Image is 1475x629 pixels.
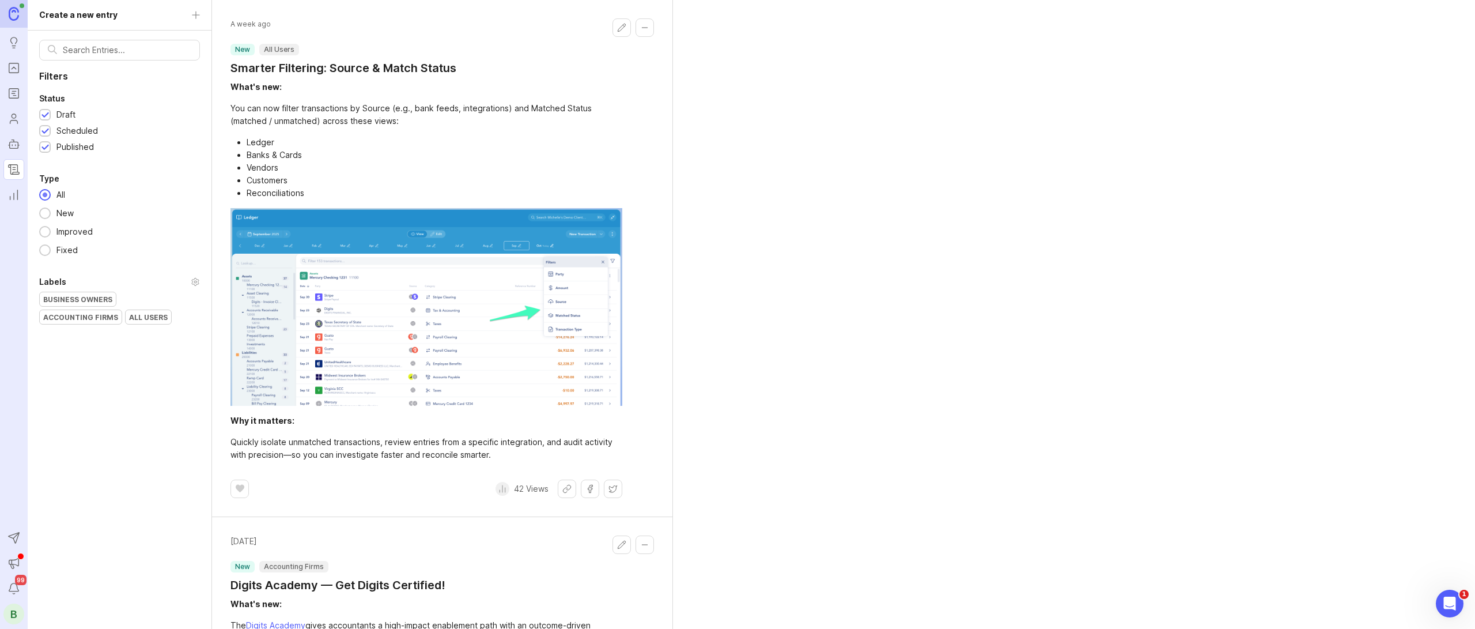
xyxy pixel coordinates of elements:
div: Business Owners [40,292,116,306]
span: 99 [15,575,27,585]
a: Reporting [3,184,24,205]
a: Portal [3,58,24,78]
a: Users [3,108,24,129]
a: Digits Academy — Get Digits Certified! [230,577,445,593]
div: Labels [39,275,66,289]
a: Autopilot [3,134,24,155]
div: What's new: [230,82,282,92]
button: Share link [558,480,576,498]
div: Accounting Firms [40,310,122,324]
p: All Users [264,45,294,54]
div: You can now filter transactions by Source (e.g., bank feeds, integrations) and Matched Status (ma... [230,102,622,127]
img: Cursor_and_Michelle_s_Demo_Clie…___Ledger [230,208,622,406]
li: Banks & Cards [247,149,622,161]
p: 42 Views [514,483,549,495]
img: Canny Home [9,7,19,20]
button: Announcements [3,553,24,574]
div: All Users [126,310,171,324]
div: Type [39,172,59,186]
button: Collapse changelog entry [636,18,654,37]
input: Search Entries... [63,44,191,57]
button: Send to Autopilot [3,528,24,548]
button: Edit changelog entry [612,18,631,37]
a: Ideas [3,32,24,53]
li: Reconciliations [247,187,622,199]
span: 1 [1459,590,1469,599]
li: Ledger [247,136,622,149]
div: Draft [56,108,75,121]
div: Improved [51,225,99,238]
div: Scheduled [56,125,98,137]
p: Accounting Firms [264,562,324,571]
div: New [51,207,80,220]
li: Customers [247,174,622,187]
button: B [3,604,24,624]
button: Notifications [3,578,24,599]
a: Smarter Filtering: Source & Match Status [230,60,456,76]
a: Changelog [3,159,24,180]
li: Vendors [247,161,622,174]
div: What's new: [230,599,282,609]
button: Collapse changelog entry [636,536,654,554]
iframe: Intercom live chat [1436,590,1463,617]
button: Share on Facebook [581,480,599,498]
p: Filters [28,70,211,82]
div: Why it matters: [230,416,294,425]
div: Status [39,92,65,106]
button: Edit changelog entry [612,536,631,554]
div: Quickly isolate unmatched transactions, review entries from a specific integration, and audit act... [230,436,622,461]
div: Fixed [51,244,84,257]
button: Share on X [604,480,622,498]
span: A week ago [230,18,271,30]
div: All [51,189,71,201]
a: Roadmaps [3,83,24,104]
div: Published [56,141,94,153]
time: [DATE] [230,536,445,547]
p: new [235,45,250,54]
p: new [235,562,250,571]
div: Create a new entry [39,9,118,21]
